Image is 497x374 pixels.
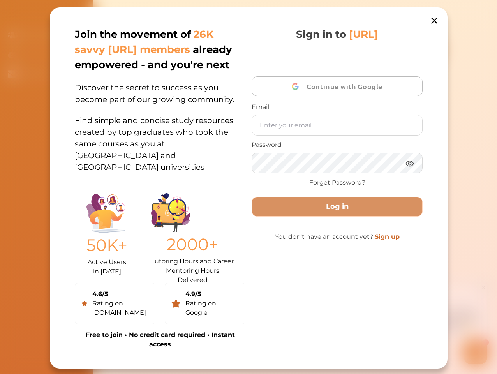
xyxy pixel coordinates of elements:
[252,115,422,135] input: Enter your email
[75,28,213,56] span: 26K savvy [URL] members
[252,232,422,242] p: You don't have an account yet?
[75,72,245,105] p: Discover the secret to success as you become part of our growing community.
[75,330,245,349] p: Free to join • No credit card required • Instant access
[68,8,83,23] img: Nini
[86,194,125,233] img: Illustration.25158f3c.png
[374,233,399,240] a: Sign up
[349,28,378,41] span: [URL]
[165,283,245,324] a: 4.9/5Rating on Google
[151,257,234,277] p: Tutoring Hours and Career Mentoring Hours Delivered
[173,58,179,64] i: 1
[86,233,127,258] p: 50K+
[92,299,148,318] div: Rating on [DOMAIN_NAME]
[86,258,127,276] p: Active Users in [DATE]
[405,159,414,168] img: eye.3286bcf0.webp
[155,42,162,49] span: 🌟
[252,140,422,150] p: Password
[75,105,245,173] p: Find simple and concise study resources created by top graduates who took the same courses as you...
[88,13,97,21] div: Nini
[151,193,190,232] img: Group%201403.ccdcecb8.png
[252,102,422,112] p: Email
[151,232,234,257] p: 2000+
[252,76,422,96] button: Continue with Google
[296,27,378,42] p: Sign in to
[92,289,148,299] div: 4.6/5
[252,197,422,217] button: Log in
[185,289,239,299] div: 4.9/5
[185,299,239,318] div: Rating on Google
[93,26,100,34] span: 👋
[309,178,365,187] a: Forget Password?
[75,27,244,72] p: Join the movement of already empowered - and you're next
[307,77,386,95] span: Continue with Google
[68,26,171,49] p: Hey there If you have any questions, I'm here to help! Just text back 'Hi' and choose from the fo...
[75,283,155,324] a: 4.6/5Rating on [DOMAIN_NAME]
